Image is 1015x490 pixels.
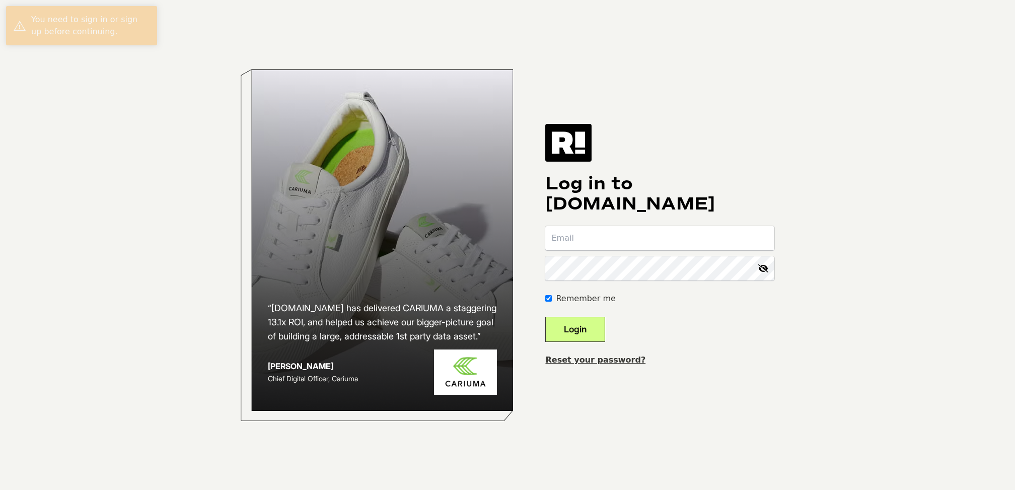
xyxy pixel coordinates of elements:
[545,226,774,250] input: Email
[268,374,358,383] span: Chief Digital Officer, Cariuma
[545,174,774,214] h1: Log in to [DOMAIN_NAME]
[434,349,497,395] img: Cariuma
[545,317,605,342] button: Login
[268,361,333,371] strong: [PERSON_NAME]
[556,293,615,305] label: Remember me
[545,355,645,365] a: Reset your password?
[545,124,592,161] img: Retention.com
[268,301,497,343] h2: “[DOMAIN_NAME] has delivered CARIUMA a staggering 13.1x ROI, and helped us achieve our bigger-pic...
[31,14,150,38] div: You need to sign in or sign up before continuing.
